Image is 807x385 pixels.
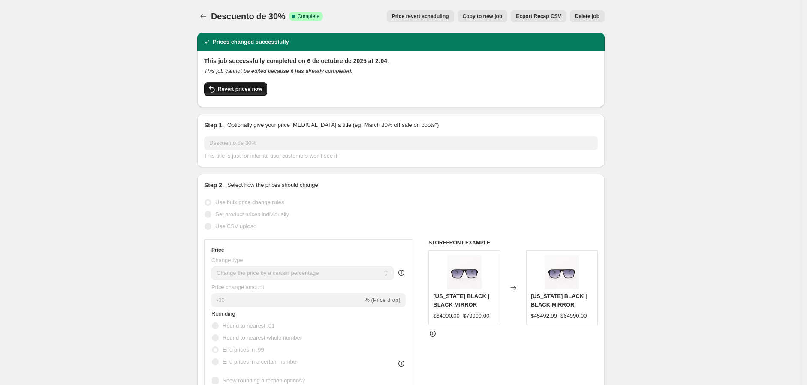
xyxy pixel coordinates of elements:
[428,239,598,246] h6: STOREFRONT EXAMPLE
[211,284,264,290] span: Price change amount
[433,293,489,308] span: [US_STATE] BLACK | BLACK MIRROR
[531,312,557,320] div: $45492.99
[223,377,305,384] span: Show rounding direction options?
[227,121,439,129] p: Optionally give your price [MEDICAL_DATA] a title (eg "March 30% off sale on boots")
[458,10,508,22] button: Copy to new job
[204,136,598,150] input: 30% off holiday sale
[392,13,449,20] span: Price revert scheduling
[227,181,318,189] p: Select how the prices should change
[516,13,561,20] span: Export Recap CSV
[215,199,284,205] span: Use bulk price change rules
[223,346,264,353] span: End prices in .99
[511,10,566,22] button: Export Recap CSV
[575,13,599,20] span: Delete job
[215,223,256,229] span: Use CSV upload
[218,86,262,93] span: Revert prices now
[545,255,579,289] img: MONTANABLACK1_80x.jpg
[298,13,319,20] span: Complete
[213,38,289,46] h2: Prices changed successfully
[447,255,482,289] img: MONTANABLACK1_80x.jpg
[204,153,337,159] span: This title is just for internal use, customers won't see it
[204,57,598,65] h2: This job successfully completed on 6 de octubre de 2025 at 2:04.
[211,12,286,21] span: Descuento de 30%
[364,297,400,303] span: % (Price drop)
[463,312,489,320] strike: $79990.00
[211,293,363,307] input: -15
[204,121,224,129] h2: Step 1.
[204,68,352,74] i: This job cannot be edited because it has already completed.
[397,268,406,277] div: help
[531,293,587,308] span: [US_STATE] BLACK | BLACK MIRROR
[197,10,209,22] button: Price change jobs
[223,322,274,329] span: Round to nearest .01
[211,310,235,317] span: Rounding
[463,13,503,20] span: Copy to new job
[223,334,302,341] span: Round to nearest whole number
[433,312,459,320] div: $64990.00
[211,247,224,253] h3: Price
[223,358,298,365] span: End prices in a certain number
[204,181,224,189] h2: Step 2.
[560,312,587,320] strike: $64990.00
[204,82,267,96] button: Revert prices now
[387,10,454,22] button: Price revert scheduling
[215,211,289,217] span: Set product prices individually
[570,10,605,22] button: Delete job
[211,257,243,263] span: Change type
